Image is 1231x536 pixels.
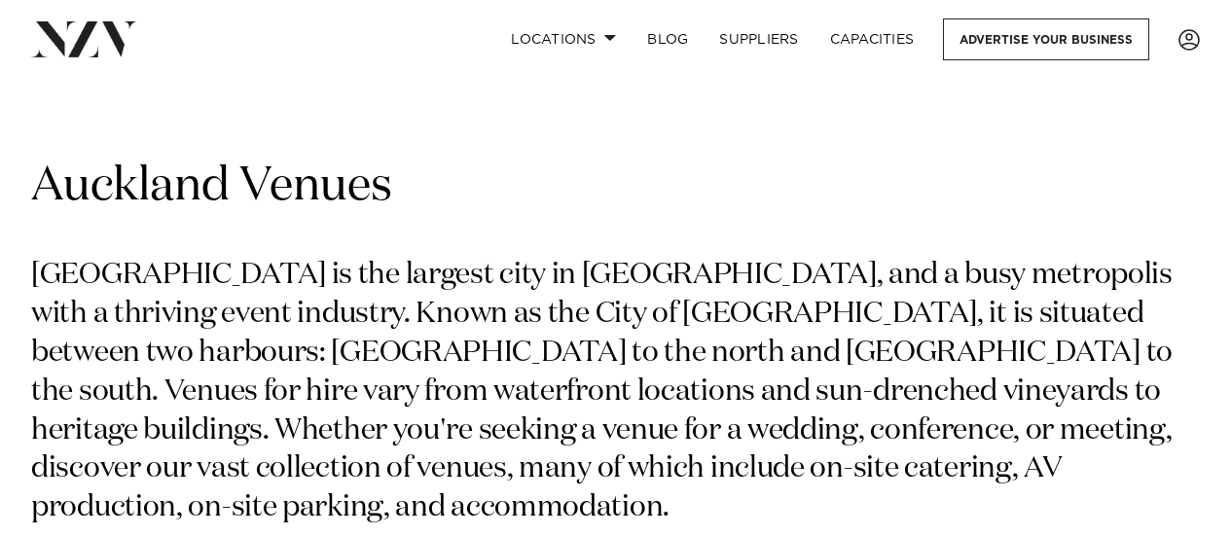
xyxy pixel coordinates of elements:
h1: Auckland Venues [31,157,1200,218]
a: SUPPLIERS [704,18,814,60]
p: [GEOGRAPHIC_DATA] is the largest city in [GEOGRAPHIC_DATA], and a busy metropolis with a thriving... [31,257,1200,528]
a: Locations [495,18,632,60]
a: Capacities [815,18,930,60]
a: Advertise your business [943,18,1149,60]
img: nzv-logo.png [31,21,137,56]
a: BLOG [632,18,704,60]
